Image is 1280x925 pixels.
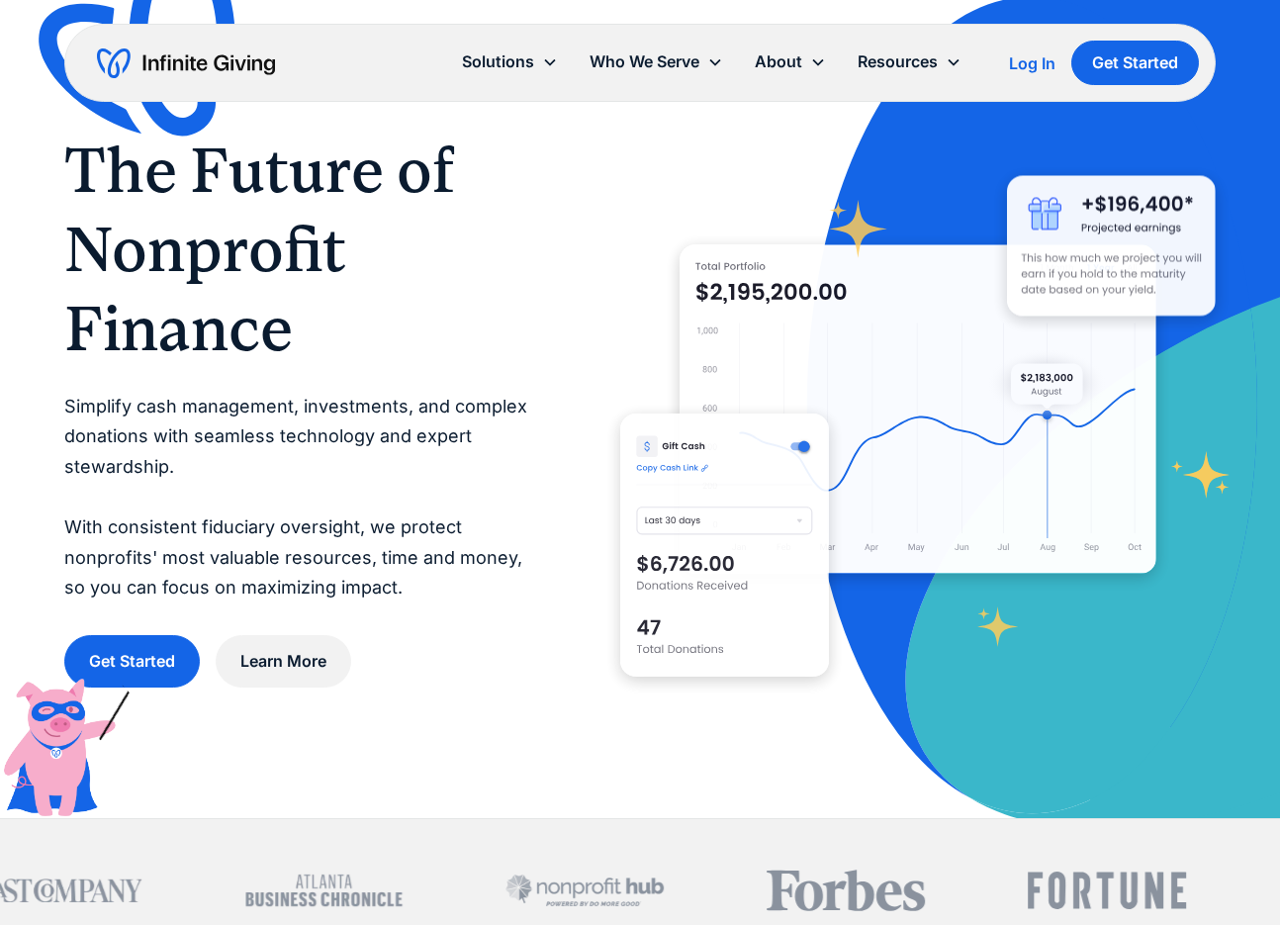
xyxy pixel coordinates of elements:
div: Log In [1009,55,1055,71]
img: nonprofit donation platform [680,244,1156,574]
div: About [755,48,802,75]
div: Resources [858,48,938,75]
h1: The Future of Nonprofit Finance [64,131,541,368]
a: Get Started [1071,41,1199,85]
img: fundraising star [1171,451,1231,498]
div: Who We Serve [590,48,699,75]
div: Solutions [446,41,574,83]
p: Simplify cash management, investments, and complex donations with seamless technology and expert ... [64,392,541,603]
div: Resources [842,41,977,83]
a: home [97,47,275,79]
img: donation software for nonprofits [620,414,829,677]
div: Who We Serve [574,41,739,83]
a: Log In [1009,51,1055,75]
div: About [739,41,842,83]
a: Get Started [64,635,200,688]
div: Solutions [462,48,534,75]
a: Learn More [216,635,351,688]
